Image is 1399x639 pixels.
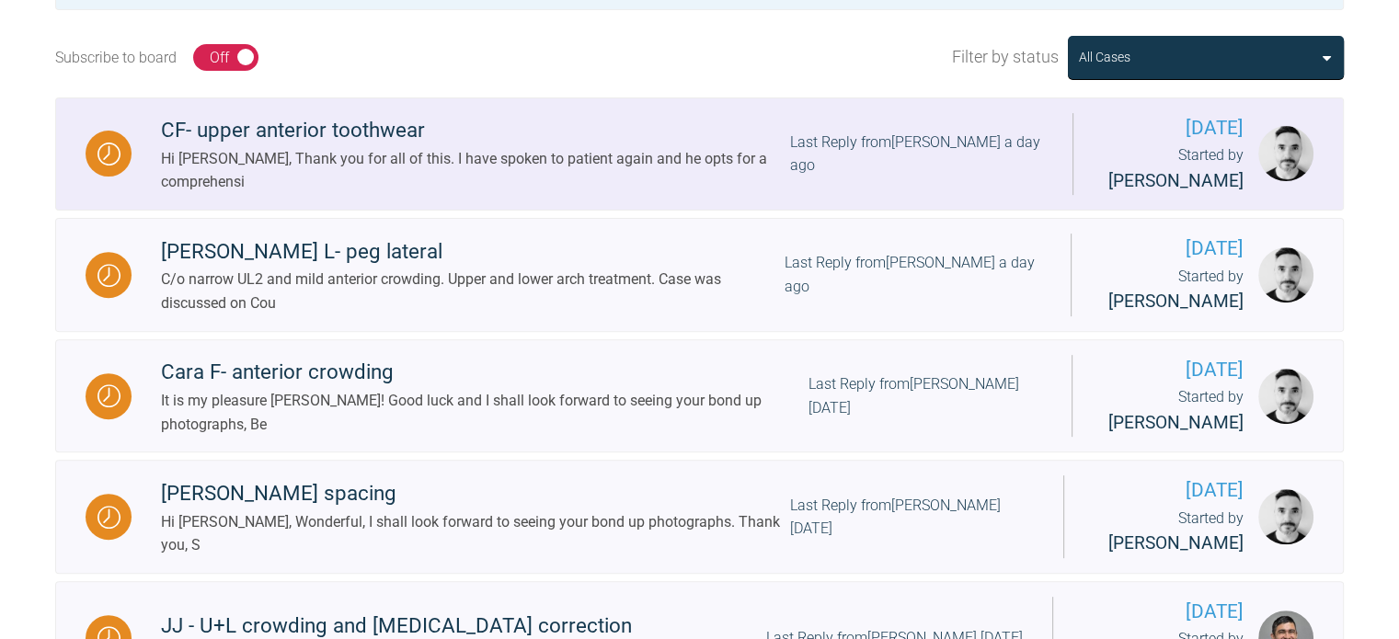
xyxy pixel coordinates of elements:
[1108,291,1244,312] span: [PERSON_NAME]
[161,356,808,389] div: Cara F- anterior crowding
[55,218,1344,332] a: Waiting[PERSON_NAME] L- peg lateralC/o narrow UL2 and mild anterior crowding. Upper and lower arc...
[1094,507,1244,558] div: Started by
[161,235,785,268] div: [PERSON_NAME] L- peg lateral
[1079,47,1130,67] div: All Cases
[55,339,1344,453] a: WaitingCara F- anterior crowdingIt is my pleasure [PERSON_NAME]! Good luck and I shall look forwa...
[161,147,790,194] div: Hi [PERSON_NAME], Thank you for all of this. I have spoken to patient again and he opts for a com...
[161,114,790,147] div: CF- upper anterior toothwear
[790,494,1034,541] div: Last Reply from [PERSON_NAME] [DATE]
[161,268,785,314] div: C/o narrow UL2 and mild anterior crowding. Upper and lower arch treatment. Case was discussed on Cou
[1258,489,1313,544] img: Derek Lombard
[97,506,120,529] img: Waiting
[1101,265,1244,316] div: Started by
[55,97,1344,211] a: WaitingCF- upper anterior toothwearHi [PERSON_NAME], Thank you for all of this. I have spoken to ...
[808,372,1042,419] div: Last Reply from [PERSON_NAME] [DATE]
[161,510,790,557] div: Hi [PERSON_NAME], Wonderful, I shall look forward to seeing your bond up photographs. Thank you, S
[55,46,177,70] div: Subscribe to board
[1258,247,1313,302] img: Derek Lombard
[97,143,120,165] img: Waiting
[161,389,808,436] div: It is my pleasure [PERSON_NAME]! Good luck and I shall look forward to seeing your bond up photog...
[1258,369,1313,424] img: Derek Lombard
[210,46,229,70] div: Off
[952,44,1059,71] span: Filter by status
[1108,412,1244,433] span: [PERSON_NAME]
[1103,143,1244,195] div: Started by
[1102,355,1244,385] span: [DATE]
[1108,532,1244,553] span: [PERSON_NAME]
[161,477,790,510] div: [PERSON_NAME] spacing
[790,131,1043,177] div: Last Reply from [PERSON_NAME] a day ago
[1101,234,1244,264] span: [DATE]
[1258,126,1313,181] img: Derek Lombard
[97,384,120,407] img: Waiting
[55,460,1344,574] a: Waiting[PERSON_NAME] spacingHi [PERSON_NAME], Wonderful, I shall look forward to seeing your bond...
[1103,113,1244,143] span: [DATE]
[97,264,120,287] img: Waiting
[1083,597,1244,627] span: [DATE]
[785,251,1040,298] div: Last Reply from [PERSON_NAME] a day ago
[1108,170,1244,191] span: [PERSON_NAME]
[1094,475,1244,506] span: [DATE]
[1102,385,1244,437] div: Started by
